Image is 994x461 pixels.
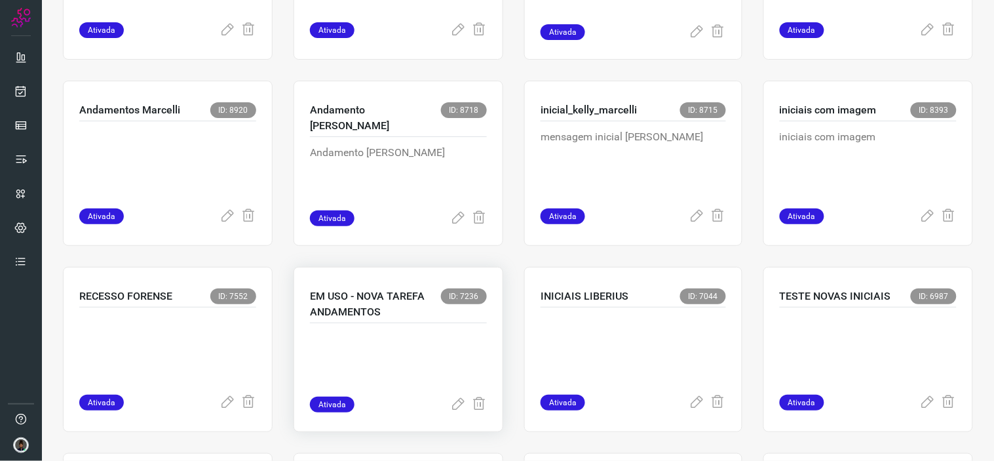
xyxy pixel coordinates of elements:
p: Andamento [PERSON_NAME] [310,102,441,134]
span: ID: 8393 [911,102,957,118]
p: TESTE NOVAS INICIAIS [780,289,891,304]
span: Ativada [780,209,824,224]
span: ID: 7236 [441,289,487,304]
p: INICIAIS LIBERIUS [541,289,628,304]
span: Ativada [310,22,354,38]
span: ID: 6987 [911,289,957,304]
p: iniciais com imagem [780,102,877,118]
span: ID: 8715 [680,102,726,118]
span: Ativada [79,395,124,411]
span: Ativada [780,395,824,411]
span: ID: 8920 [210,102,256,118]
p: RECESSO FORENSE [79,289,172,304]
img: d44150f10045ac5288e451a80f22ca79.png [13,437,29,453]
p: mensagem inicial [PERSON_NAME] [541,129,726,195]
span: Ativada [79,22,124,38]
span: Ativada [310,210,354,226]
span: Ativada [780,22,824,38]
img: Logo [11,8,31,28]
p: Andamentos Marcelli [79,102,180,118]
p: iniciais com imagem [780,129,957,195]
p: EM USO - NOVA TAREFA ANDAMENTOS [310,289,441,320]
span: Ativada [310,397,354,412]
span: Ativada [541,209,585,224]
span: Ativada [541,395,585,411]
p: Andamento [PERSON_NAME] [310,145,487,210]
span: ID: 8718 [441,102,487,118]
span: ID: 7044 [680,289,726,304]
span: Ativada [79,209,124,224]
span: ID: 7552 [210,289,256,304]
p: inicial_kelly_marcelli [541,102,637,118]
span: Ativada [541,24,585,40]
